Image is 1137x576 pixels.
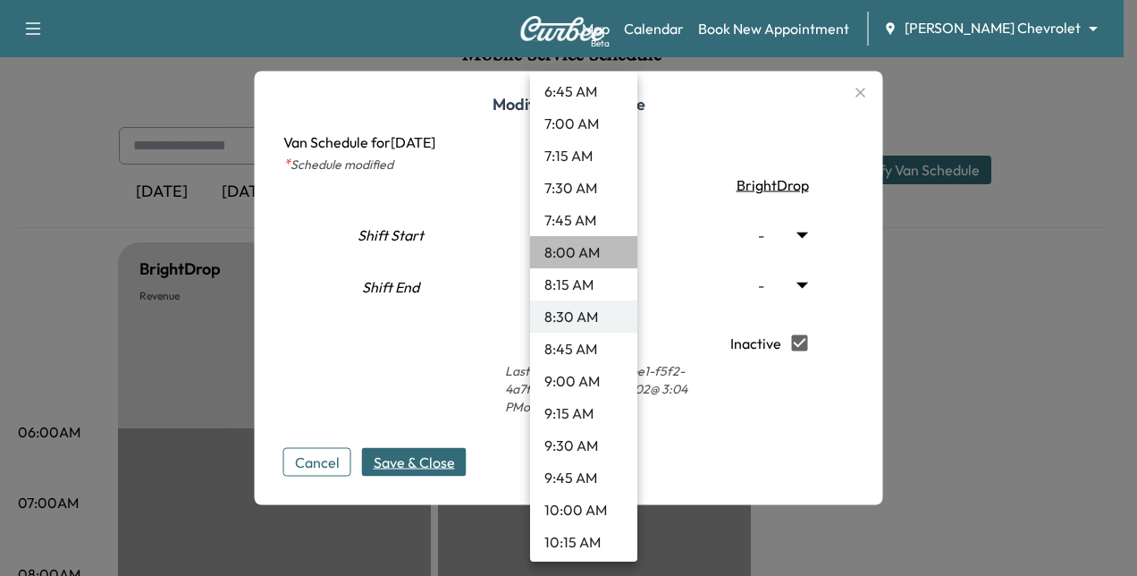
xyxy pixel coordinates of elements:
li: 9:45 AM [530,462,637,494]
li: 7:45 AM [530,204,637,236]
li: 8:15 AM [530,268,637,301]
li: 8:00 AM [530,236,637,268]
li: 7:30 AM [530,172,637,204]
li: 10:15 AM [530,526,637,558]
li: 7:15 AM [530,140,637,172]
li: 8:30 AM [530,301,637,333]
li: 9:30 AM [530,429,637,462]
li: 9:15 AM [530,397,637,429]
li: 9:00 AM [530,365,637,397]
li: 10:00 AM [530,494,637,526]
li: 7:00 AM [530,107,637,140]
li: 6:45 AM [530,75,637,107]
li: 8:45 AM [530,333,637,365]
